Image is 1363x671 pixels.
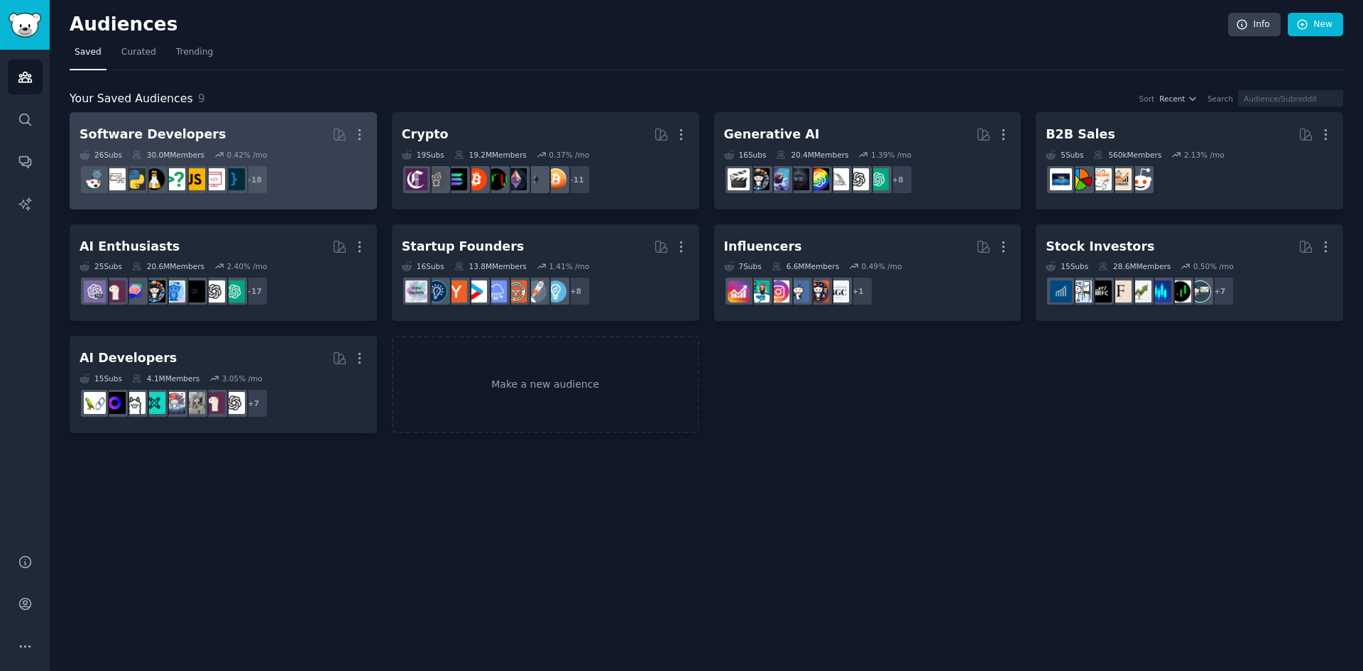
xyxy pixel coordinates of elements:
[1149,280,1171,302] img: StockMarket
[405,280,427,302] img: indiehackers
[714,112,1022,209] a: Generative AI16Subs20.4MMembers1.39% /mo+8ChatGPTOpenAImidjourneyGPT3weirddalleStableDiffusionaiA...
[104,392,126,414] img: LocalLLM
[405,168,427,190] img: Crypto_Currency_News
[728,280,750,302] img: InstagramGrowthTips
[80,261,122,271] div: 25 Sub s
[239,276,268,306] div: + 17
[9,13,41,38] img: GummySearch logo
[485,168,507,190] img: CryptoMarkets
[714,224,1022,322] a: Influencers7Subs6.6MMembers0.49% /mo+1BeautyGuruChattersocialmediaInstagramInstagramMarketinginfl...
[1159,94,1185,104] span: Recent
[549,150,589,160] div: 0.37 % /mo
[728,168,750,190] img: aivideo
[392,112,699,209] a: Crypto19Subs19.2MMembers0.37% /mo+11BitcoinethereumethtraderCryptoMarketsBitcoinBeginnerssolanaCr...
[183,280,205,302] img: ArtificialInteligence
[1036,112,1343,209] a: B2B Sales5Subs560kMembers2.13% /mosalessalestechniquesb2b_salesB2BSalesB_2_B_Selling_Tips
[70,224,377,322] a: AI Enthusiasts25Subs20.6MMembers2.40% /mo+17ChatGPTOpenAIArtificialInteligenceartificialaiArtChat...
[80,126,226,143] div: Software Developers
[1070,280,1092,302] img: options
[124,392,146,414] img: ollama
[80,349,177,367] div: AI Developers
[183,392,205,414] img: ChatGPTCoding
[827,280,849,302] img: BeautyGuruChatter
[787,168,809,190] img: weirddalle
[827,168,849,190] img: midjourney
[1110,168,1132,190] img: salestechniques
[1169,280,1191,302] img: Daytrading
[883,165,913,195] div: + 8
[104,168,126,190] img: learnpython
[70,90,193,108] span: Your Saved Audiences
[143,392,165,414] img: LLMDevs
[163,392,185,414] img: AI_Agents
[505,168,527,190] img: ethtrader
[724,261,762,271] div: 7 Sub s
[544,280,566,302] img: Entrepreneur
[124,168,146,190] img: Python
[84,280,106,302] img: ChatGPTPro
[70,112,377,209] a: Software Developers26Subs30.0MMembers0.42% /mo+18programmingwebdevjavascriptcscareerquestionslinu...
[1288,13,1343,37] a: New
[1046,126,1115,143] div: B2B Sales
[724,238,802,256] div: Influencers
[392,224,699,322] a: Startup Founders16Subs13.8MMembers1.41% /mo+8EntrepreneurstartupsEntrepreneurRideAlongSaaSstartup...
[132,373,199,383] div: 4.1M Members
[226,261,267,271] div: 2.40 % /mo
[70,41,106,70] a: Saved
[402,261,444,271] div: 16 Sub s
[104,280,126,302] img: LocalLLaMA
[402,126,449,143] div: Crypto
[132,261,204,271] div: 20.6M Members
[1189,280,1211,302] img: stocks
[776,150,848,160] div: 20.4M Members
[143,280,165,302] img: aiArt
[724,126,820,143] div: Generative AI
[163,168,185,190] img: cscareerquestions
[425,280,447,302] img: Entrepreneurship
[226,150,267,160] div: 0.42 % /mo
[425,168,447,190] img: CryptoCurrencies
[223,280,245,302] img: ChatGPT
[70,13,1228,36] h2: Audiences
[392,336,699,433] a: Make a new audience
[465,280,487,302] img: startup
[465,168,487,190] img: BitcoinBeginners
[724,150,767,160] div: 16 Sub s
[1139,94,1155,104] div: Sort
[171,41,218,70] a: Trending
[84,168,106,190] img: reactjs
[445,168,467,190] img: solana
[80,373,122,383] div: 15 Sub s
[84,392,106,414] img: LangChain
[132,150,204,160] div: 30.0M Members
[1046,261,1088,271] div: 15 Sub s
[485,280,507,302] img: SaaS
[70,336,377,433] a: AI Developers15Subs4.1MMembers3.05% /mo+7OpenAILocalLLaMAChatGPTCodingAI_AgentsLLMDevsollamaLocal...
[1129,280,1151,302] img: investing
[223,168,245,190] img: programming
[239,388,268,418] div: + 7
[454,150,527,160] div: 19.2M Members
[1228,13,1281,37] a: Info
[871,150,912,160] div: 1.39 % /mo
[402,150,444,160] div: 19 Sub s
[1046,150,1083,160] div: 5 Sub s
[1036,224,1343,322] a: Stock Investors15Subs28.6MMembers0.50% /mo+7stocksDaytradingStockMarketinvestingfinanceFinancialC...
[203,280,225,302] img: OpenAI
[549,261,589,271] div: 1.41 % /mo
[222,373,263,383] div: 3.05 % /mo
[1050,168,1072,190] img: B_2_B_Selling_Tips
[561,276,591,306] div: + 8
[525,168,547,190] img: ethereum
[748,168,770,190] img: aiArt
[1110,280,1132,302] img: finance
[525,280,547,302] img: startups
[1070,168,1092,190] img: B2BSales
[223,392,245,414] img: OpenAI
[1090,168,1112,190] img: b2b_sales
[748,280,770,302] img: influencermarketing
[116,41,161,70] a: Curated
[787,280,809,302] img: Instagram
[1208,94,1233,104] div: Search
[163,280,185,302] img: artificial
